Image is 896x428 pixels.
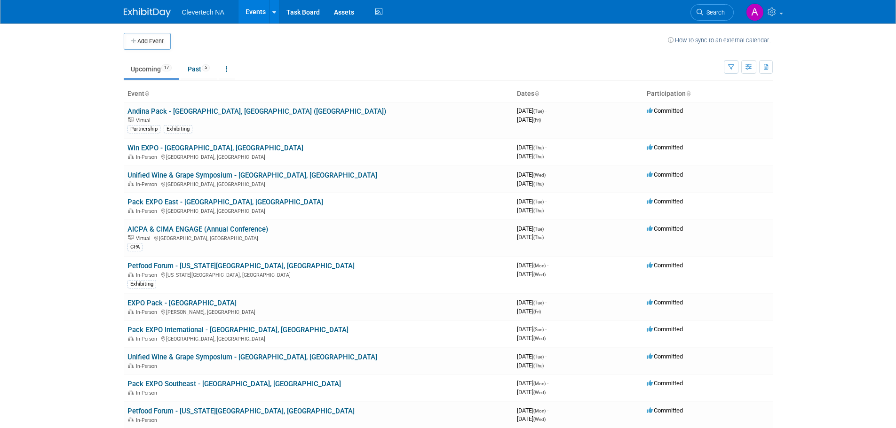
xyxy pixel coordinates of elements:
span: Committed [647,198,683,205]
span: In-Person [136,272,160,278]
span: [DATE] [517,107,547,114]
span: In-Person [136,390,160,396]
span: (Thu) [533,154,544,159]
span: Virtual [136,117,153,124]
span: [DATE] [517,335,546,342]
div: CPA [127,243,143,251]
span: (Tue) [533,354,544,359]
a: Petfood Forum - [US_STATE][GEOGRAPHIC_DATA], [GEOGRAPHIC_DATA] [127,262,355,270]
span: [DATE] [517,353,547,360]
span: Clevertech NA [182,8,224,16]
span: (Fri) [533,117,541,123]
span: [DATE] [517,207,544,214]
a: Unified Wine & Grape Symposium - [GEOGRAPHIC_DATA], [GEOGRAPHIC_DATA] [127,353,377,361]
span: 17 [161,64,172,71]
span: - [545,299,547,306]
span: [DATE] [517,153,544,160]
a: Petfood Forum - [US_STATE][GEOGRAPHIC_DATA], [GEOGRAPHIC_DATA] [127,407,355,415]
a: Sort by Participation Type [686,90,690,97]
span: (Thu) [533,208,544,213]
span: - [547,380,548,387]
span: (Wed) [533,417,546,422]
a: EXPO Pack - [GEOGRAPHIC_DATA] [127,299,237,307]
span: [DATE] [517,116,541,123]
a: Pack EXPO East - [GEOGRAPHIC_DATA], [GEOGRAPHIC_DATA] [127,198,323,206]
div: [GEOGRAPHIC_DATA], [GEOGRAPHIC_DATA] [127,207,509,214]
div: [US_STATE][GEOGRAPHIC_DATA], [GEOGRAPHIC_DATA] [127,271,509,278]
img: Virtual Event [128,117,134,122]
span: Committed [647,326,683,333]
span: - [545,144,547,151]
span: - [547,171,548,178]
span: Virtual [136,235,153,241]
span: Committed [647,380,683,387]
span: - [545,198,547,205]
span: - [545,107,547,114]
span: [DATE] [517,144,547,151]
span: (Thu) [533,363,544,368]
span: Committed [647,225,683,232]
span: [DATE] [517,380,548,387]
span: In-Person [136,208,160,214]
span: [DATE] [517,299,547,306]
span: (Thu) [533,145,544,150]
span: [DATE] [517,180,544,187]
span: (Mon) [533,381,546,386]
span: In-Person [136,154,160,160]
span: - [545,326,547,333]
span: - [547,407,548,414]
span: Committed [647,353,683,360]
span: Committed [647,171,683,178]
a: Win EXPO - [GEOGRAPHIC_DATA], [GEOGRAPHIC_DATA] [127,144,303,152]
th: Event [124,86,513,102]
a: Past5 [181,60,217,78]
img: Virtual Event [128,235,134,240]
a: Pack EXPO Southeast - [GEOGRAPHIC_DATA], [GEOGRAPHIC_DATA] [127,380,341,388]
a: AICPA & CIMA ENGAGE (Annual Conference) [127,225,268,233]
span: [DATE] [517,198,547,205]
a: How to sync to an external calendar... [668,37,773,44]
span: (Thu) [533,235,544,240]
button: Add Event [124,33,171,50]
span: [DATE] [517,326,547,333]
a: Unified Wine & Grape Symposium - [GEOGRAPHIC_DATA], [GEOGRAPHIC_DATA] [127,171,377,179]
span: [DATE] [517,389,546,396]
span: - [545,225,547,232]
span: In-Person [136,417,160,423]
span: [DATE] [517,233,544,241]
span: [DATE] [517,171,548,178]
span: [DATE] [517,362,544,369]
div: Partnership [127,125,160,133]
img: In-Person Event [128,363,134,368]
div: [GEOGRAPHIC_DATA], [GEOGRAPHIC_DATA] [127,234,509,241]
span: (Mon) [533,263,546,268]
span: [DATE] [517,407,548,414]
img: In-Person Event [128,154,134,159]
span: (Tue) [533,300,544,305]
img: In-Person Event [128,336,134,341]
span: - [547,262,548,269]
img: In-Person Event [128,208,134,213]
span: (Tue) [533,226,544,232]
span: [DATE] [517,225,547,232]
span: (Tue) [533,199,544,204]
div: Exhibiting [127,280,156,288]
img: In-Person Event [128,309,134,314]
span: Search [703,9,725,16]
img: Abigail Maravilla [746,3,764,21]
span: [DATE] [517,415,546,422]
span: [DATE] [517,271,546,278]
span: Committed [647,262,683,269]
span: (Thu) [533,181,544,187]
span: [DATE] [517,262,548,269]
span: In-Person [136,181,160,187]
img: In-Person Event [128,272,134,277]
div: [GEOGRAPHIC_DATA], [GEOGRAPHIC_DATA] [127,153,509,160]
a: Upcoming17 [124,60,179,78]
a: Andina Pack - [GEOGRAPHIC_DATA], [GEOGRAPHIC_DATA] ([GEOGRAPHIC_DATA]) [127,107,386,116]
img: In-Person Event [128,390,134,395]
span: Committed [647,107,683,114]
div: [GEOGRAPHIC_DATA], [GEOGRAPHIC_DATA] [127,180,509,187]
span: In-Person [136,363,160,369]
div: [GEOGRAPHIC_DATA], [GEOGRAPHIC_DATA] [127,335,509,342]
